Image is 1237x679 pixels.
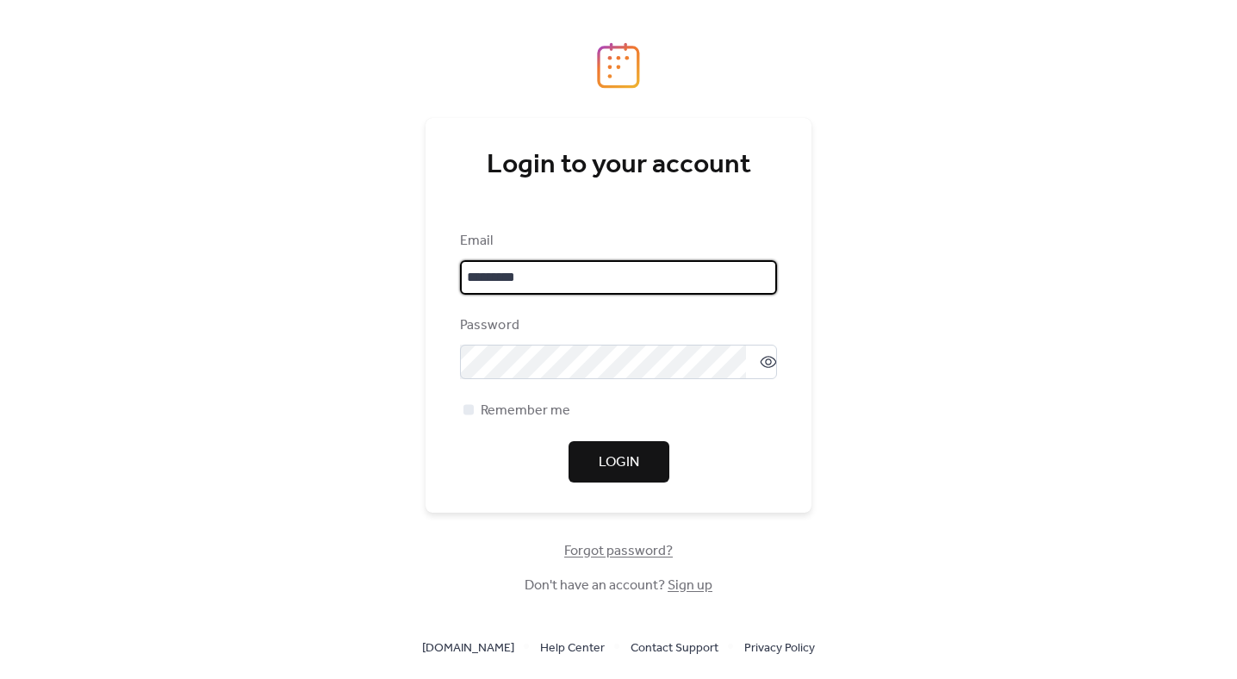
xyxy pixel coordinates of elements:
a: Privacy Policy [744,637,815,658]
span: Remember me [481,401,570,421]
a: Forgot password? [564,546,673,556]
span: Login [599,452,639,473]
a: Help Center [540,637,605,658]
a: [DOMAIN_NAME] [422,637,514,658]
div: Email [460,231,774,252]
div: Login to your account [460,148,777,183]
span: Forgot password? [564,541,673,562]
span: Privacy Policy [744,639,815,659]
a: Sign up [668,572,712,599]
span: [DOMAIN_NAME] [422,639,514,659]
img: logo [597,42,640,89]
span: Contact Support [631,639,718,659]
div: Password [460,315,774,336]
span: Help Center [540,639,605,659]
button: Login [569,441,669,483]
a: Contact Support [631,637,718,658]
span: Don't have an account? [525,576,712,596]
